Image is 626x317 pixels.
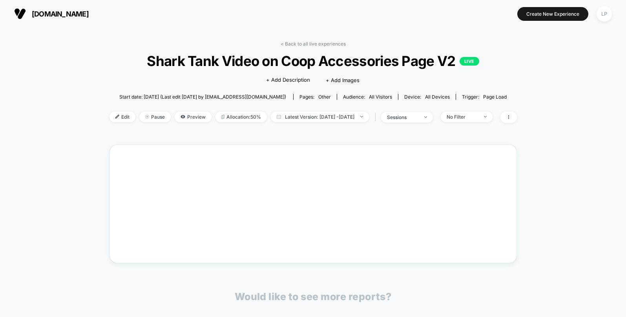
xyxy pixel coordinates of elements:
[425,94,450,100] span: all devices
[145,115,149,119] img: end
[398,94,456,100] span: Device:
[597,6,612,22] div: LP
[130,53,496,69] span: Shark Tank Video on Coop Accessories Page V2
[110,112,135,122] span: Edit
[215,112,267,122] span: Allocation: 50%
[424,116,427,118] img: end
[235,291,392,302] p: Would like to see more reports?
[326,77,360,83] span: + Add Images
[387,114,418,120] div: sessions
[266,76,310,84] span: + Add Description
[517,7,588,21] button: Create New Experience
[119,94,286,100] span: Start date: [DATE] (Last edit [DATE] by [EMAIL_ADDRESS][DOMAIN_NAME])
[281,41,346,47] a: < Back to all live experiences
[460,57,479,66] p: LIVE
[373,112,381,123] span: |
[447,114,478,120] div: No Filter
[369,94,392,100] span: All Visitors
[484,116,487,117] img: end
[115,115,119,119] img: edit
[462,94,507,100] div: Trigger:
[360,116,363,117] img: end
[594,6,614,22] button: LP
[483,94,507,100] span: Page Load
[299,94,331,100] div: Pages:
[343,94,392,100] div: Audience:
[32,10,89,18] span: [DOMAIN_NAME]
[12,7,91,20] button: [DOMAIN_NAME]
[14,8,26,20] img: Visually logo
[277,115,281,119] img: calendar
[318,94,331,100] span: other
[271,112,369,122] span: Latest Version: [DATE] - [DATE]
[221,115,224,119] img: rebalance
[175,112,212,122] span: Preview
[139,112,171,122] span: Pause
